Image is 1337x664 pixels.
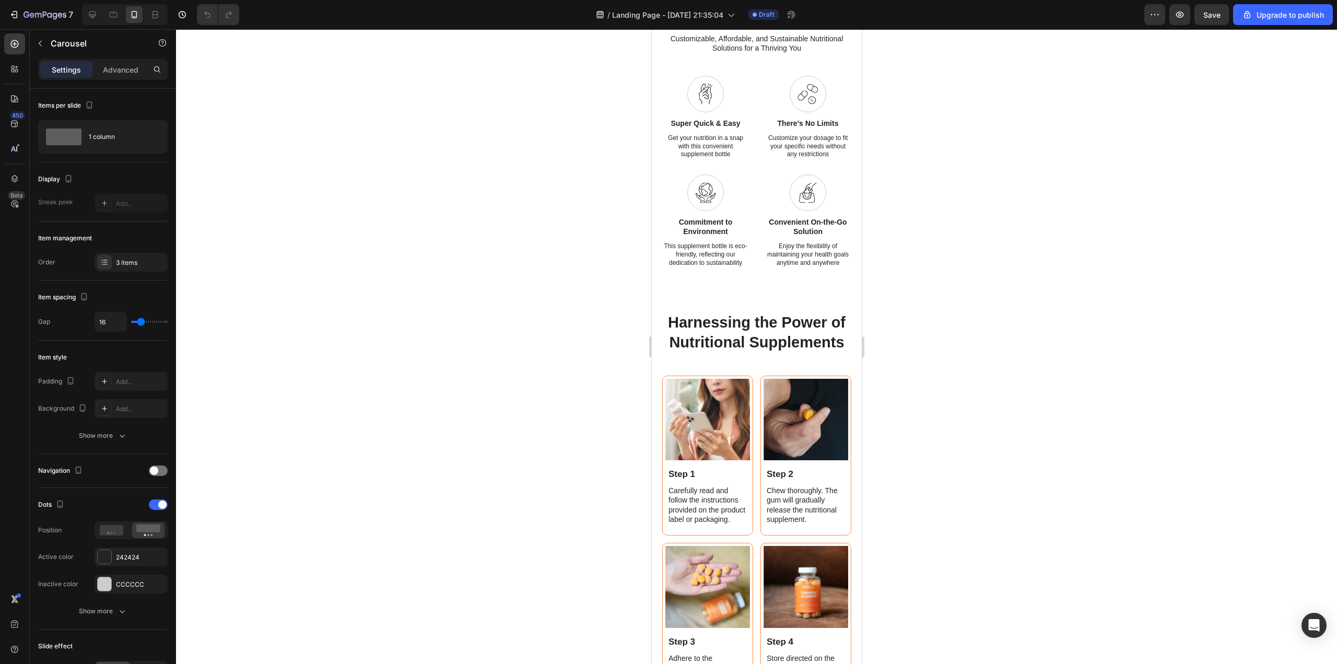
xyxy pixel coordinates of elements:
[116,553,165,562] div: 242424
[115,624,195,662] p: Store directed on the label, in a cool, dry place, away from moisture and sunlight.
[38,197,73,207] div: Sneak peek
[197,4,239,25] div: Undo/Redo
[1242,9,1324,20] div: Upgrade to publish
[89,125,153,149] div: 1 column
[38,402,89,416] div: Background
[116,258,165,267] div: 3 items
[115,607,195,619] p: Step 4
[112,517,196,599] img: gempages_575553787582743491-8aa5a373-a5b2-4076-9c8f-dbb898eeed9f.png
[38,498,66,512] div: Dots
[51,37,139,50] p: Carousel
[759,10,775,19] span: Draft
[38,317,50,327] div: Gap
[607,9,610,20] span: /
[38,552,74,562] div: Active color
[1233,4,1333,25] button: Upgrade to publish
[79,606,127,616] div: Show more
[1301,613,1327,638] div: Open Intercom Messenger
[1194,4,1229,25] button: Save
[4,4,78,25] button: 7
[38,375,77,389] div: Padding
[38,526,62,535] div: Position
[38,258,55,267] div: Order
[612,9,723,20] span: Landing Page - [DATE] 21:35:04
[38,99,96,113] div: Items per slide
[116,377,165,387] div: Add...
[116,580,165,589] div: CCCCCC
[38,579,78,589] div: Inactive color
[79,430,127,441] div: Show more
[652,29,862,664] iframe: Design area
[8,191,25,200] div: Beta
[116,404,165,414] div: Add...
[38,642,73,651] div: Slide effect
[38,353,67,362] div: Item style
[68,8,73,21] p: 7
[38,426,168,445] button: Show more
[38,290,90,305] div: Item spacing
[103,64,138,75] p: Advanced
[1203,10,1221,19] span: Save
[10,111,25,120] div: 450
[38,464,85,478] div: Navigation
[52,64,81,75] p: Settings
[38,172,75,187] div: Display
[38,602,168,621] button: Show more
[95,312,126,331] input: Auto
[38,234,92,243] div: Item management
